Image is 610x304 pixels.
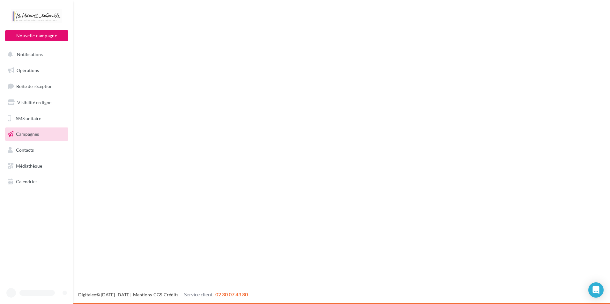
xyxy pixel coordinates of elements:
a: SMS unitaire [4,112,70,125]
span: SMS unitaire [16,115,41,121]
a: Boîte de réception [4,79,70,93]
button: Nouvelle campagne [5,30,68,41]
span: © [DATE]-[DATE] - - - [78,292,248,297]
a: Contacts [4,143,70,157]
a: Médiathèque [4,159,70,173]
a: Campagnes [4,127,70,141]
div: Open Intercom Messenger [588,282,604,298]
span: Boîte de réception [16,83,53,89]
span: Service client [184,291,213,297]
a: CGS [153,292,162,297]
a: Calendrier [4,175,70,188]
span: 02 30 07 43 80 [215,291,248,297]
span: Médiathèque [16,163,42,169]
span: Visibilité en ligne [17,100,51,105]
span: Notifications [17,52,43,57]
span: Calendrier [16,179,37,184]
span: Campagnes [16,131,39,137]
a: Crédits [164,292,178,297]
button: Notifications [4,48,67,61]
a: Opérations [4,64,70,77]
a: Visibilité en ligne [4,96,70,109]
a: Mentions [133,292,152,297]
span: Opérations [17,68,39,73]
a: Digitaleo [78,292,96,297]
span: Contacts [16,147,34,153]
